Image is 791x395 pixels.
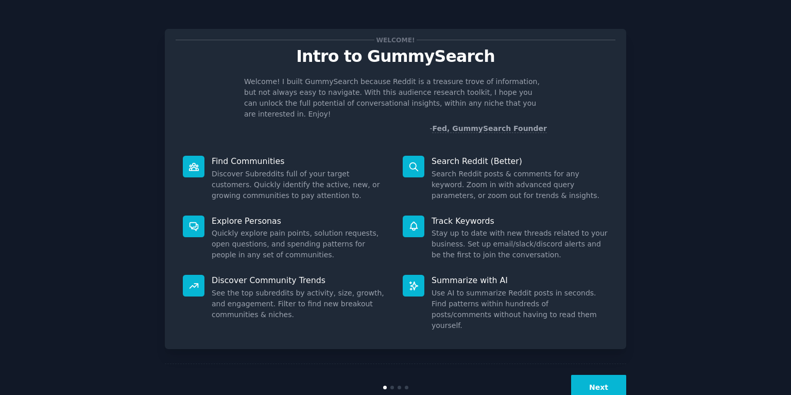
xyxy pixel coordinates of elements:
[212,169,388,201] dd: Discover Subreddits full of your target customers. Quickly identify the active, new, or growing c...
[374,35,417,45] span: Welcome!
[432,124,547,133] a: Fed, GummySearch Founder
[212,275,388,286] p: Discover Community Trends
[432,288,608,331] dd: Use AI to summarize Reddit posts in seconds. Find patterns within hundreds of posts/comments with...
[432,275,608,286] p: Summarize with AI
[432,169,608,201] dd: Search Reddit posts & comments for any keyword. Zoom in with advanced query parameters, or zoom o...
[212,288,388,320] dd: See the top subreddits by activity, size, growth, and engagement. Filter to find new breakout com...
[429,123,547,134] div: -
[244,76,547,120] p: Welcome! I built GummySearch because Reddit is a treasure trove of information, but not always ea...
[432,156,608,167] p: Search Reddit (Better)
[212,216,388,226] p: Explore Personas
[212,156,388,167] p: Find Communities
[432,216,608,226] p: Track Keywords
[212,228,388,260] dd: Quickly explore pain points, solution requests, open questions, and spending patterns for people ...
[176,47,615,65] p: Intro to GummySearch
[432,228,608,260] dd: Stay up to date with new threads related to your business. Set up email/slack/discord alerts and ...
